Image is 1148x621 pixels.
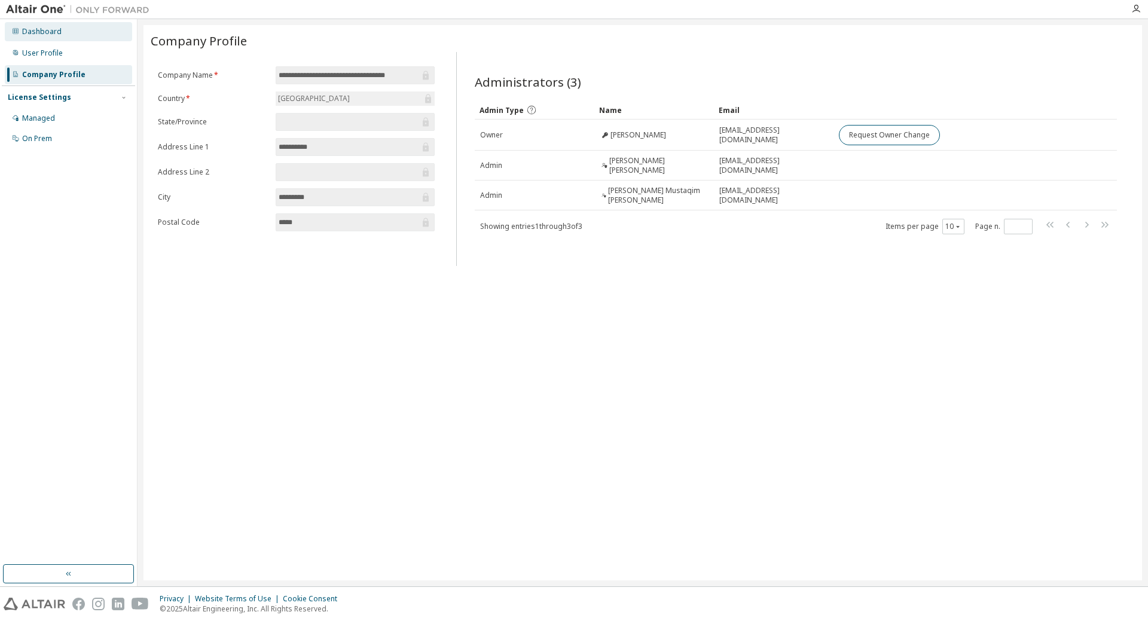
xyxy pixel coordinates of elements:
[719,126,828,145] span: [EMAIL_ADDRESS][DOMAIN_NAME]
[480,130,503,140] span: Owner
[6,4,155,16] img: Altair One
[480,191,502,200] span: Admin
[945,222,961,231] button: 10
[22,48,63,58] div: User Profile
[839,125,940,145] button: Request Owner Change
[283,594,344,604] div: Cookie Consent
[22,134,52,143] div: On Prem
[719,156,828,175] span: [EMAIL_ADDRESS][DOMAIN_NAME]
[609,156,709,175] span: [PERSON_NAME] [PERSON_NAME]
[276,91,435,106] div: [GEOGRAPHIC_DATA]
[22,70,86,79] div: Company Profile
[72,598,85,610] img: facebook.svg
[22,27,62,36] div: Dashboard
[22,114,55,123] div: Managed
[975,219,1033,234] span: Page n.
[599,100,709,120] div: Name
[160,594,195,604] div: Privacy
[4,598,65,610] img: altair_logo.svg
[276,92,352,105] div: [GEOGRAPHIC_DATA]
[8,93,71,102] div: License Settings
[158,142,268,152] label: Address Line 1
[132,598,149,610] img: youtube.svg
[608,186,709,205] span: [PERSON_NAME] Mustaqim [PERSON_NAME]
[195,594,283,604] div: Website Terms of Use
[160,604,344,614] p: © 2025 Altair Engineering, Inc. All Rights Reserved.
[886,219,964,234] span: Items per page
[158,192,268,202] label: City
[610,130,666,140] span: [PERSON_NAME]
[158,71,268,80] label: Company Name
[475,74,581,90] span: Administrators (3)
[158,218,268,227] label: Postal Code
[112,598,124,610] img: linkedin.svg
[719,186,828,205] span: [EMAIL_ADDRESS][DOMAIN_NAME]
[92,598,105,610] img: instagram.svg
[480,221,582,231] span: Showing entries 1 through 3 of 3
[480,105,524,115] span: Admin Type
[719,100,829,120] div: Email
[480,161,502,170] span: Admin
[158,167,268,177] label: Address Line 2
[158,94,268,103] label: Country
[158,117,268,127] label: State/Province
[151,32,247,49] span: Company Profile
